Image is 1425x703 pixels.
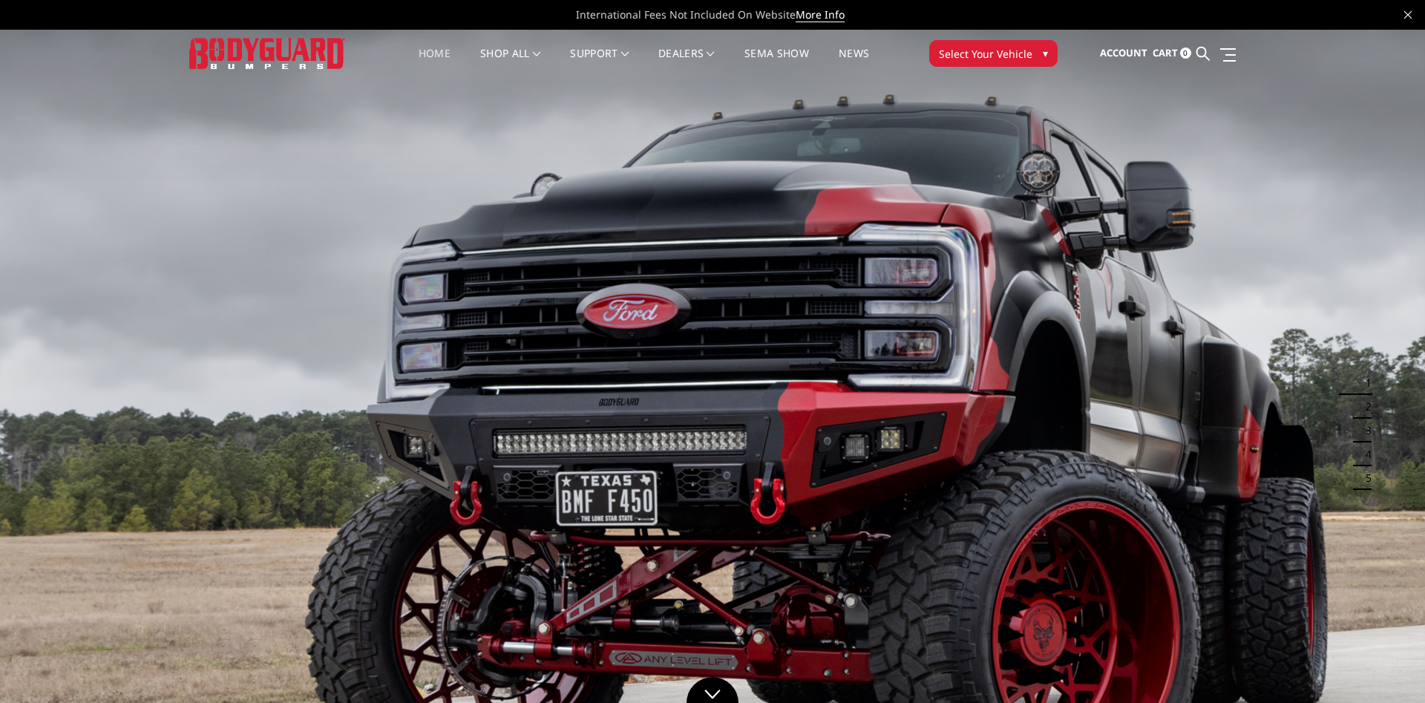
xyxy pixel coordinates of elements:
a: Account [1100,33,1147,73]
button: 2 of 5 [1357,395,1372,419]
img: BODYGUARD BUMPERS [189,38,345,68]
a: Dealers [658,48,715,77]
a: Cart 0 [1153,33,1191,73]
span: ▾ [1043,45,1048,61]
a: More Info [796,7,845,22]
a: Home [419,48,451,77]
button: Select Your Vehicle [929,40,1058,67]
a: SEMA Show [744,48,809,77]
a: News [839,48,869,77]
a: Support [570,48,629,77]
button: 5 of 5 [1357,466,1372,490]
a: shop all [480,48,540,77]
span: Select Your Vehicle [939,46,1032,62]
button: 3 of 5 [1357,419,1372,442]
button: 4 of 5 [1357,442,1372,466]
span: Account [1100,46,1147,59]
span: 0 [1180,48,1191,59]
span: Cart [1153,46,1178,59]
button: 1 of 5 [1357,371,1372,395]
a: Click to Down [687,677,738,703]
